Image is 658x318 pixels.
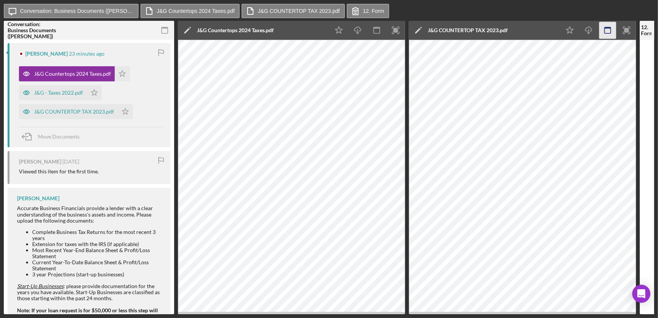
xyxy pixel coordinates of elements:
[32,259,163,271] li: Current Year-To-Date Balance Sheet & Profit/Loss Statement
[25,51,68,57] div: [PERSON_NAME]
[258,8,340,14] label: J&G COUNTERTOP TAX 2023.pdf
[347,4,389,18] button: 12. Form
[157,8,235,14] label: J&G Countertops 2024 Taxes.pdf
[34,109,114,115] div: J&G COUNTERTOP TAX 2023.pdf
[32,229,163,241] li: Complete Business Tax Returns for the most recent 3 years
[242,4,345,18] button: J&G COUNTERTOP TAX 2023.pdf
[32,241,163,247] li: Extension for taxes with the IRS (if applicable)
[641,24,654,36] div: 12. Form
[19,168,99,175] div: Viewed this item for the first time.
[17,195,59,201] div: [PERSON_NAME]
[19,159,61,165] div: [PERSON_NAME]
[140,4,240,18] button: J&G Countertops 2024 Taxes.pdf
[197,27,274,33] div: J&G Countertops 2024 Taxes.pdf
[17,283,64,289] em: Start-Up Businesses
[428,27,508,33] div: J&G COUNTERTOP TAX 2023.pdf
[38,133,80,140] span: Move Documents
[34,90,83,96] div: J&G - Taxes 2022.pdf
[19,127,87,146] button: Move Documents
[632,285,650,303] div: Open Intercom Messenger
[32,271,163,277] li: 3 year Projections (start-up businesses)
[19,85,102,100] button: J&G - Taxes 2022.pdf
[20,8,134,14] label: Conversation: Business Documents ([PERSON_NAME])
[19,66,130,81] button: J&G Countertops 2024 Taxes.pdf
[32,247,163,259] li: Most Recent Year-End Balance Sheet & Profit/Loss Statement
[34,71,111,77] div: J&G Countertops 2024 Taxes.pdf
[363,8,384,14] label: 12. Form
[62,159,79,165] time: 2025-08-14 19:05
[4,4,139,18] button: Conversation: Business Documents ([PERSON_NAME])
[69,51,104,57] time: 2025-09-22 22:54
[19,104,133,119] button: J&G COUNTERTOP TAX 2023.pdf
[8,21,61,39] div: Conversation: Business Documents ([PERSON_NAME])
